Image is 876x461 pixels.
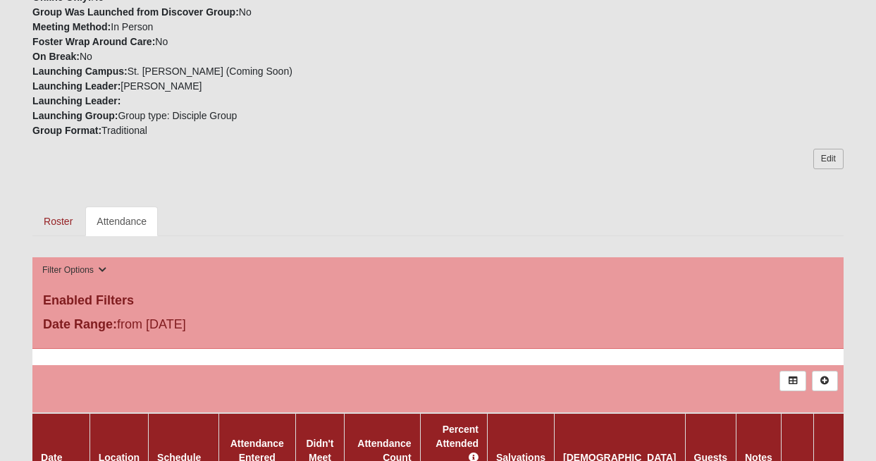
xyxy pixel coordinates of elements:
strong: Launching Leader: [32,80,121,92]
strong: On Break: [32,51,80,62]
strong: Group Was Launched from Discover Group: [32,6,239,18]
a: Export to Excel [779,371,806,391]
strong: Foster Wrap Around Care: [32,36,155,47]
strong: Meeting Method: [32,21,111,32]
a: Edit [813,149,844,169]
strong: Launching Group: [32,110,118,121]
h4: Enabled Filters [43,293,833,309]
strong: Launching Campus: [32,66,128,77]
strong: Group Format: [32,125,101,136]
button: Filter Options [38,263,111,278]
div: from [DATE] [32,315,303,338]
a: Attendance [85,207,158,236]
a: Alt+N [812,371,838,391]
a: Roster [32,207,84,236]
strong: Launching Leader: [32,95,121,106]
label: Date Range: [43,315,117,334]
